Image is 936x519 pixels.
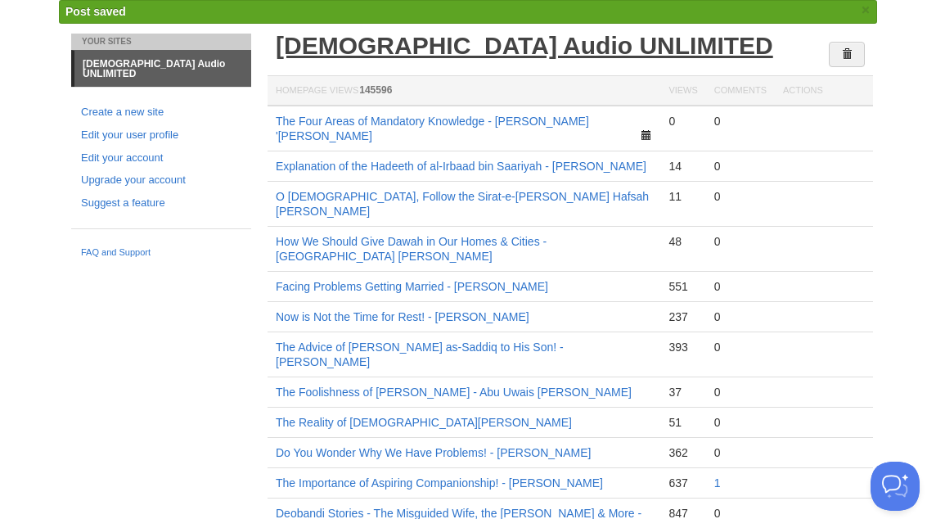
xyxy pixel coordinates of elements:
th: Homepage Views [268,76,660,106]
a: Suggest a feature [81,195,241,212]
a: The Foolishness of [PERSON_NAME] - Abu Uwais [PERSON_NAME] [276,386,632,399]
div: 0 [714,234,767,249]
div: 11 [668,189,697,204]
div: 362 [668,445,697,460]
th: Actions [775,76,873,106]
a: Do You Wonder Why We Have Problems! - [PERSON_NAME] [276,446,591,459]
div: 0 [714,385,767,399]
a: [DEMOGRAPHIC_DATA] Audio UNLIMITED [276,32,773,59]
a: Now is Not the Time for Rest! - [PERSON_NAME] [276,310,529,323]
div: 393 [668,340,697,354]
a: Upgrade your account [81,172,241,189]
a: The Advice of [PERSON_NAME] as-Saddiq to His Son! - [PERSON_NAME] [276,341,564,368]
span: 145596 [359,84,392,96]
a: 1 [714,476,721,490]
a: Edit your user profile [81,127,241,144]
div: 0 [714,189,767,204]
a: The Importance of Aspiring Companionship! - [PERSON_NAME] [276,476,603,490]
div: 551 [668,279,697,294]
div: 0 [714,279,767,294]
div: 0 [714,114,767,129]
span: Post saved [65,5,126,18]
a: FAQ and Support [81,246,241,260]
li: Your Sites [71,34,251,50]
div: 0 [714,340,767,354]
a: How We Should Give Dawah in Our Homes & Cities - [GEOGRAPHIC_DATA] [PERSON_NAME] [276,235,547,263]
div: 48 [668,234,697,249]
div: 0 [714,445,767,460]
div: 637 [668,476,697,490]
th: Views [660,76,705,106]
a: Edit your account [81,150,241,167]
div: 0 [714,159,767,174]
a: Facing Problems Getting Married - [PERSON_NAME] [276,280,548,293]
a: The Four Areas of Mandatory Knowledge - [PERSON_NAME] '[PERSON_NAME] [276,115,589,142]
div: 0 [714,309,767,324]
a: [DEMOGRAPHIC_DATA] Audio UNLIMITED [74,51,251,87]
a: O [DEMOGRAPHIC_DATA], Follow the Sirat-e-[PERSON_NAME] Hafsah [PERSON_NAME] [276,190,649,218]
a: The Reality of [DEMOGRAPHIC_DATA][PERSON_NAME] [276,416,572,429]
div: 51 [668,415,697,430]
a: Create a new site [81,104,241,121]
div: 14 [668,159,697,174]
div: 0 [668,114,697,129]
iframe: Help Scout Beacon - Open [871,462,920,511]
a: Explanation of the Hadeeth of al-Irbaad bin Saariyah - [PERSON_NAME] [276,160,646,173]
div: 37 [668,385,697,399]
div: 0 [714,415,767,430]
div: 237 [668,309,697,324]
th: Comments [706,76,775,106]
